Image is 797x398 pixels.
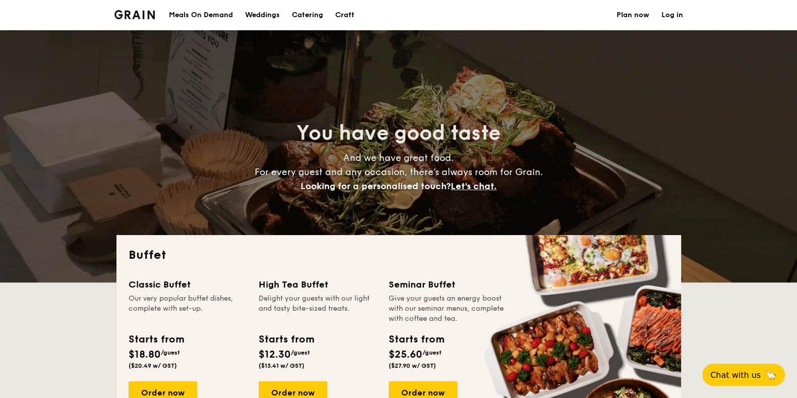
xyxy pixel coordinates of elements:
[259,349,291,361] span: $12.30
[389,362,436,369] span: ($27.90 w/ GST)
[129,332,183,347] div: Starts from
[259,362,304,369] span: ($13.41 w/ GST)
[114,10,155,19] img: Grain
[129,247,669,263] h2: Buffet
[389,349,422,361] span: $25.60
[129,294,247,324] div: Our very popular buffet dishes, complete with set-up.
[296,121,501,145] span: You have good taste
[129,277,247,292] div: Classic Buffet
[129,362,177,369] span: ($20.49 w/ GST)
[451,181,497,192] span: Let's chat.
[765,369,777,381] span: 🦙
[161,349,180,356] span: /guest
[389,277,507,292] div: Seminar Buffet
[422,349,442,356] span: /guest
[389,294,507,324] div: Give your guests an energy boost with our seminar menus, complete with coffee and tea.
[291,349,310,356] span: /guest
[259,277,377,292] div: High Tea Buffet
[129,349,161,361] span: $18.80
[114,10,155,19] a: Logotype
[702,364,785,386] button: Chat with us🦙
[300,181,451,192] span: Looking for a personalised touch?
[710,370,761,380] span: Chat with us
[259,294,377,324] div: Delight your guests with our light and tasty bite-sized treats.
[259,332,314,347] div: Starts from
[255,152,543,192] span: And we have great food. For every guest and any occasion, there’s always room for Grain.
[389,332,444,347] div: Starts from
